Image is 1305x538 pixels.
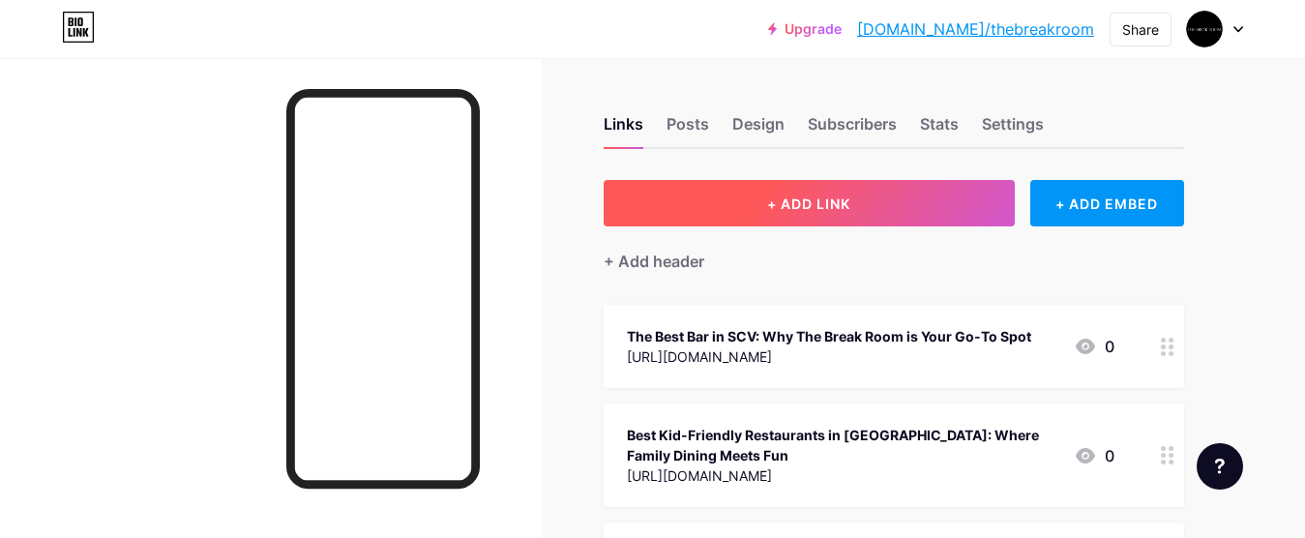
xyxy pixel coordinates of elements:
[768,21,842,37] a: Upgrade
[1074,335,1114,358] div: 0
[857,17,1094,41] a: [DOMAIN_NAME]/thebreakroom
[808,112,897,147] div: Subscribers
[627,346,1031,367] div: [URL][DOMAIN_NAME]
[604,180,1015,226] button: + ADD LINK
[1186,11,1223,47] img: thebreakroom
[604,250,704,273] div: + Add header
[1074,444,1114,467] div: 0
[667,112,709,147] div: Posts
[920,112,959,147] div: Stats
[604,112,643,147] div: Links
[982,112,1044,147] div: Settings
[1122,19,1159,40] div: Share
[732,112,785,147] div: Design
[627,465,1058,486] div: [URL][DOMAIN_NAME]
[627,425,1058,465] div: Best Kid-Friendly Restaurants in [GEOGRAPHIC_DATA]: Where Family Dining Meets Fun
[627,326,1031,346] div: The Best Bar in SCV: Why The Break Room is Your Go-To Spot
[767,195,850,212] span: + ADD LINK
[1030,180,1184,226] div: + ADD EMBED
